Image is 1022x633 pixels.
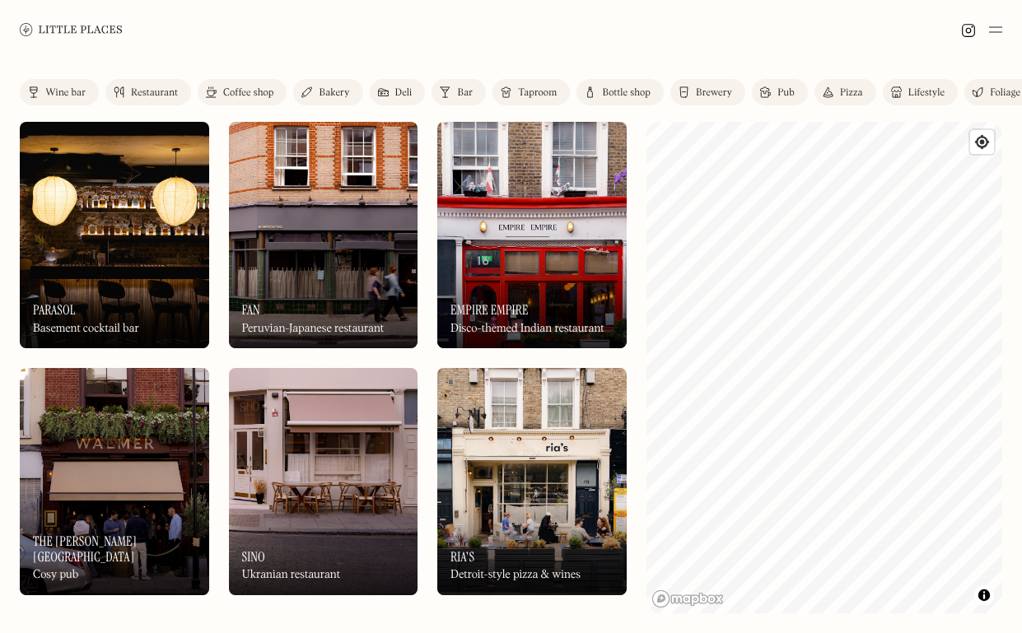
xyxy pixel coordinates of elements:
[33,322,139,336] div: Basement cocktail bar
[198,79,287,105] a: Coffee shop
[242,549,265,565] h3: Sino
[492,79,570,105] a: Taproom
[970,130,994,154] button: Find my location
[229,368,418,594] img: Sino
[670,79,745,105] a: Brewery
[33,302,76,318] h3: Parasol
[432,79,486,105] a: Bar
[908,88,945,98] div: Lifestyle
[576,79,664,105] a: Bottle shop
[223,88,273,98] div: Coffee shop
[437,122,627,348] a: Empire EmpireEmpire EmpireEmpire EmpireDisco-themed Indian restaurant
[518,88,557,98] div: Taproom
[437,368,627,594] img: Ria's
[450,302,528,318] h3: Empire Empire
[883,79,958,105] a: Lifestyle
[990,88,1020,98] div: Foliage
[33,568,78,582] div: Cosy pub
[242,322,385,336] div: Peruvian-Japanese restaurant
[840,88,863,98] div: Pizza
[242,568,340,582] div: Ukranian restaurant
[229,122,418,348] a: FanFanFanPeruvian-Japanese restaurant
[437,368,627,594] a: Ria'sRia'sRia'sDetroit-style pizza & wines
[370,79,426,105] a: Deli
[20,122,209,348] a: ParasolParasolParasolBasement cocktail bar
[450,322,604,336] div: Disco-themed Indian restaurant
[293,79,362,105] a: Bakery
[450,549,474,565] h3: Ria's
[20,79,99,105] a: Wine bar
[319,88,349,98] div: Bakery
[229,368,418,594] a: SinoSinoSinoUkranian restaurant
[457,88,473,98] div: Bar
[777,88,795,98] div: Pub
[45,88,86,98] div: Wine bar
[752,79,808,105] a: Pub
[651,589,724,608] a: Mapbox homepage
[974,585,994,605] button: Toggle attribution
[229,122,418,348] img: Fan
[105,79,191,105] a: Restaurant
[395,88,413,98] div: Deli
[437,122,627,348] img: Empire Empire
[696,88,732,98] div: Brewery
[131,88,178,98] div: Restaurant
[242,302,260,318] h3: Fan
[20,368,209,594] img: The Walmer Castle
[450,568,581,582] div: Detroit-style pizza & wines
[20,368,209,594] a: The Walmer CastleThe Walmer CastleThe [PERSON_NAME][GEOGRAPHIC_DATA]Cosy pub
[20,122,209,348] img: Parasol
[814,79,876,105] a: Pizza
[646,122,1002,613] canvas: Map
[602,88,651,98] div: Bottle shop
[33,533,196,565] h3: The [PERSON_NAME][GEOGRAPHIC_DATA]
[979,586,989,604] span: Toggle attribution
